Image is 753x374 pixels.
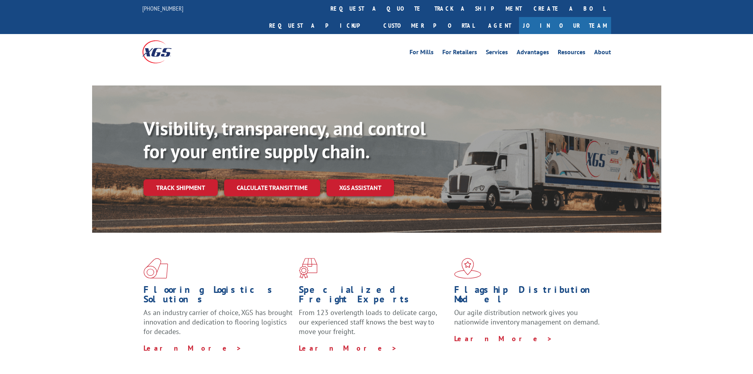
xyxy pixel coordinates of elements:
a: Request a pickup [263,17,377,34]
a: Advantages [517,49,549,58]
a: Customer Portal [377,17,480,34]
a: Resources [558,49,585,58]
img: xgs-icon-focused-on-flooring-red [299,258,317,279]
h1: Flooring Logistics Solutions [143,285,293,308]
h1: Specialized Freight Experts [299,285,448,308]
a: Calculate transit time [224,179,320,196]
b: Visibility, transparency, and control for your entire supply chain. [143,116,426,163]
img: xgs-icon-flagship-distribution-model-red [454,258,481,279]
a: Services [486,49,508,58]
a: For Retailers [442,49,477,58]
a: For Mills [410,49,434,58]
a: Learn More > [299,344,397,353]
span: As an industry carrier of choice, XGS has brought innovation and dedication to flooring logistics... [143,308,293,336]
a: Join Our Team [519,17,611,34]
p: From 123 overlength loads to delicate cargo, our experienced staff knows the best way to move you... [299,308,448,343]
a: About [594,49,611,58]
a: Learn More > [454,334,553,343]
a: Agent [480,17,519,34]
a: Track shipment [143,179,218,196]
img: xgs-icon-total-supply-chain-intelligence-red [143,258,168,279]
a: [PHONE_NUMBER] [142,4,183,12]
a: Learn More > [143,344,242,353]
h1: Flagship Distribution Model [454,285,604,308]
span: Our agile distribution network gives you nationwide inventory management on demand. [454,308,600,327]
a: XGS ASSISTANT [326,179,394,196]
